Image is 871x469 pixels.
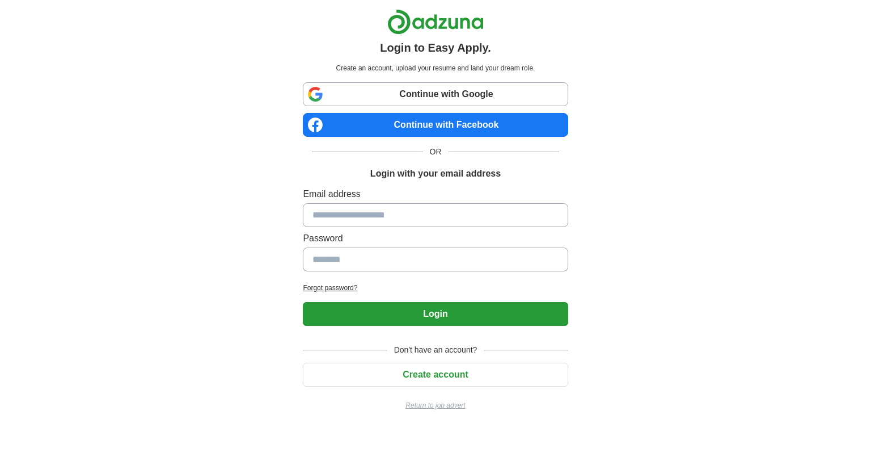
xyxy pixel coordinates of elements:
[387,344,484,356] span: Don't have an account?
[303,113,568,137] a: Continue with Facebook
[303,400,568,411] a: Return to job advert
[423,146,449,158] span: OR
[303,370,568,379] a: Create account
[303,187,568,201] label: Email address
[380,39,491,56] h1: Login to Easy Apply.
[303,302,568,326] button: Login
[303,232,568,245] label: Password
[387,9,484,35] img: Adzuna logo
[303,82,568,106] a: Continue with Google
[303,363,568,387] button: Create account
[303,283,568,293] a: Forgot password?
[305,63,565,73] p: Create an account, upload your resume and land your dream role.
[370,167,501,181] h1: Login with your email address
